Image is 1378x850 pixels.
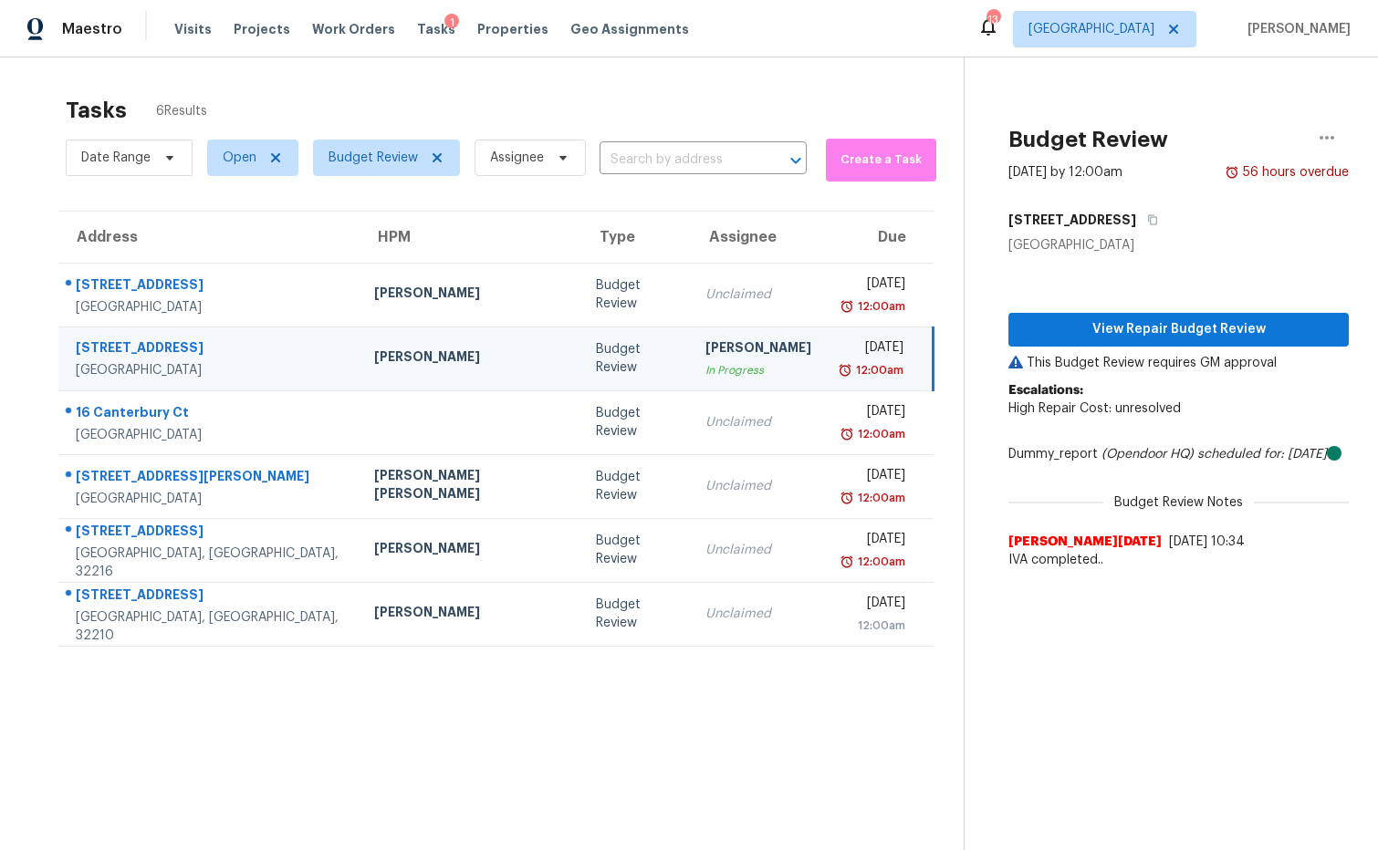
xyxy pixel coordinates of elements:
[76,298,345,316] div: [GEOGRAPHIC_DATA]
[852,361,903,379] div: 12:00am
[596,532,676,568] div: Budget Review
[1008,163,1122,181] div: [DATE] by 12:00am
[1008,130,1168,149] h2: Budget Review
[374,284,567,306] div: [PERSON_NAME]
[1136,203,1161,236] button: Copy Address
[854,297,905,316] div: 12:00am
[1008,384,1083,397] b: Escalations:
[835,150,927,171] span: Create a Task
[840,338,903,361] div: [DATE]
[444,14,459,32] div: 1
[76,467,345,490] div: [STREET_ADDRESS][PERSON_NAME]
[840,466,904,489] div: [DATE]
[374,603,567,626] div: [PERSON_NAME]
[1101,448,1194,461] i: (Opendoor HQ)
[1239,163,1349,181] div: 56 hours overdue
[854,489,905,507] div: 12:00am
[76,338,345,361] div: [STREET_ADDRESS]
[329,149,418,167] span: Budget Review
[1197,448,1327,461] i: scheduled for: [DATE]
[987,11,999,29] div: 13
[76,522,345,544] div: [STREET_ADDRESS]
[234,20,290,38] span: Projects
[76,544,345,581] div: [GEOGRAPHIC_DATA], [GEOGRAPHIC_DATA], 32216
[705,541,811,559] div: Unclaimed
[691,212,826,263] th: Assignee
[705,413,811,431] div: Unclaimed
[1008,236,1349,254] div: [GEOGRAPHIC_DATA]
[58,212,360,263] th: Address
[76,403,345,426] div: 16 Canterbury Ct
[374,466,567,507] div: [PERSON_NAME] [PERSON_NAME]
[840,553,854,571] img: Overdue Alarm Icon
[223,149,256,167] span: Open
[596,276,676,313] div: Budget Review
[62,20,122,38] span: Maestro
[374,539,567,562] div: [PERSON_NAME]
[840,594,904,617] div: [DATE]
[76,426,345,444] div: [GEOGRAPHIC_DATA]
[840,617,904,635] div: 12:00am
[840,489,854,507] img: Overdue Alarm Icon
[76,608,345,645] div: [GEOGRAPHIC_DATA], [GEOGRAPHIC_DATA], 32210
[76,490,345,508] div: [GEOGRAPHIC_DATA]
[1169,535,1245,548] span: [DATE] 10:34
[596,468,676,504] div: Budget Review
[1008,551,1349,569] span: IVA completed..
[783,148,809,173] button: Open
[312,20,395,38] span: Work Orders
[1023,318,1334,341] span: View Repair Budget Review
[1028,20,1154,38] span: [GEOGRAPHIC_DATA]
[840,402,904,425] div: [DATE]
[417,23,455,36] span: Tasks
[840,297,854,316] img: Overdue Alarm Icon
[76,275,345,298] div: [STREET_ADDRESS]
[854,553,905,571] div: 12:00am
[596,340,676,377] div: Budget Review
[490,149,544,167] span: Assignee
[840,425,854,443] img: Overdue Alarm Icon
[374,347,567,370] div: [PERSON_NAME]
[360,212,581,263] th: HPM
[66,101,127,119] h2: Tasks
[1103,493,1254,512] span: Budget Review Notes
[826,139,936,181] button: Create a Task
[596,404,676,441] div: Budget Review
[705,361,811,379] div: In Progress
[705,477,811,495] div: Unclaimed
[1240,20,1351,38] span: [PERSON_NAME]
[826,212,933,263] th: Due
[581,212,691,263] th: Type
[600,146,756,174] input: Search by address
[596,596,676,632] div: Budget Review
[174,20,212,38] span: Visits
[705,338,811,361] div: [PERSON_NAME]
[854,425,905,443] div: 12:00am
[1225,163,1239,181] img: Overdue Alarm Icon
[1008,313,1349,347] button: View Repair Budget Review
[838,361,852,379] img: Overdue Alarm Icon
[76,361,345,379] div: [GEOGRAPHIC_DATA]
[156,102,207,120] span: 6 Results
[1008,211,1136,229] h5: [STREET_ADDRESS]
[705,285,811,304] div: Unclaimed
[1008,445,1349,463] div: Dummy_report
[840,275,904,297] div: [DATE]
[705,605,811,623] div: Unclaimed
[477,20,548,38] span: Properties
[76,586,345,608] div: [STREET_ADDRESS]
[81,149,151,167] span: Date Range
[1008,533,1162,551] span: [PERSON_NAME][DATE]
[570,20,689,38] span: Geo Assignments
[1008,354,1349,372] p: This Budget Review requires GM approval
[1008,402,1181,415] span: High Repair Cost: unresolved
[840,530,904,553] div: [DATE]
